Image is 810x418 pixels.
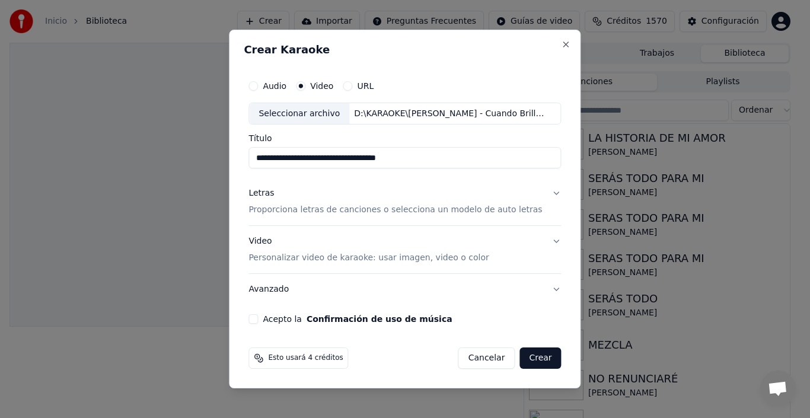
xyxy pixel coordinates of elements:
div: Seleccionar archivo [249,103,349,125]
p: Proporciona letras de canciones o selecciona un modelo de auto letras [248,205,542,216]
label: Video [310,82,333,90]
button: LetrasProporciona letras de canciones o selecciona un modelo de auto letras [248,178,561,226]
label: Acepto la [263,315,452,323]
button: VideoPersonalizar video de karaoke: usar imagen, video o color [248,226,561,274]
div: D:\KARAOKE\[PERSON_NAME] - Cuando Brilla la Luna (Visualizador Oficial).mp4 [349,108,551,120]
span: Esto usará 4 créditos [268,353,343,363]
h2: Crear Karaoke [244,44,566,55]
button: Avanzado [248,274,561,305]
label: Título [248,135,561,143]
div: Letras [248,188,274,200]
div: Video [248,236,489,264]
button: Cancelar [458,347,515,369]
button: Crear [519,347,561,369]
p: Personalizar video de karaoke: usar imagen, video o color [248,252,489,264]
button: Acepto la [307,315,452,323]
label: Audio [263,82,286,90]
label: URL [357,82,374,90]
